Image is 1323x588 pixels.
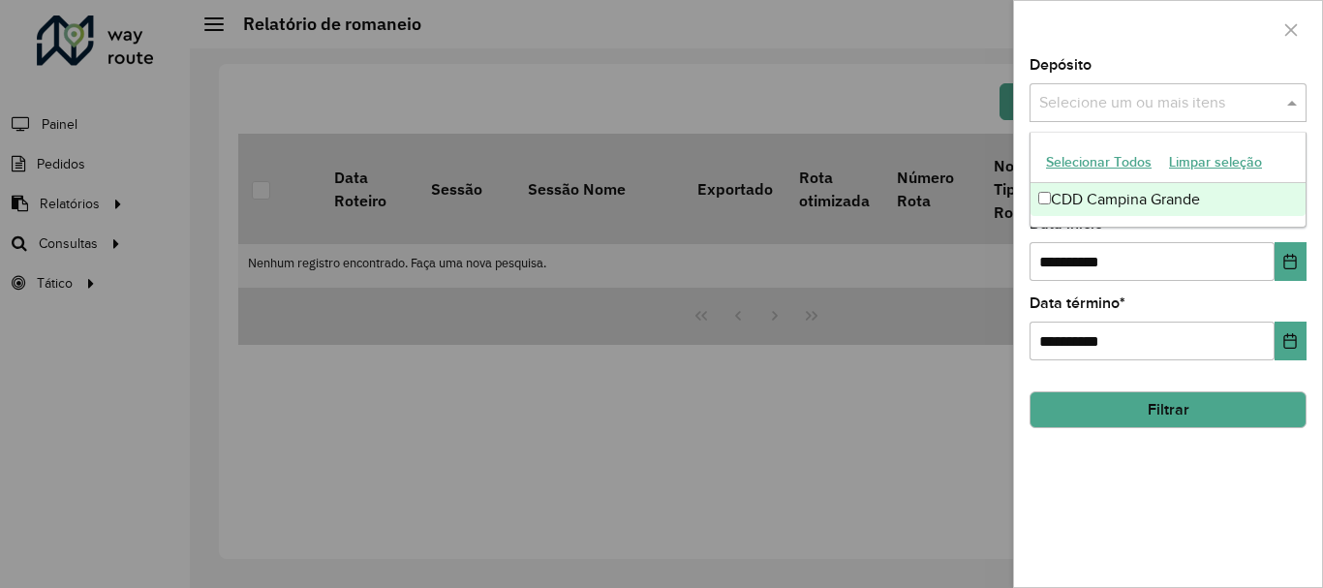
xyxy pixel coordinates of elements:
button: Choose Date [1275,322,1307,360]
button: Filtrar [1030,391,1307,428]
button: Selecionar Todos [1037,147,1160,177]
button: Limpar seleção [1160,147,1271,177]
div: CDD Campina Grande [1031,183,1306,216]
label: Data término [1030,292,1125,315]
label: Depósito [1030,53,1092,77]
button: Choose Date [1275,242,1307,281]
ng-dropdown-panel: Options list [1030,132,1307,228]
